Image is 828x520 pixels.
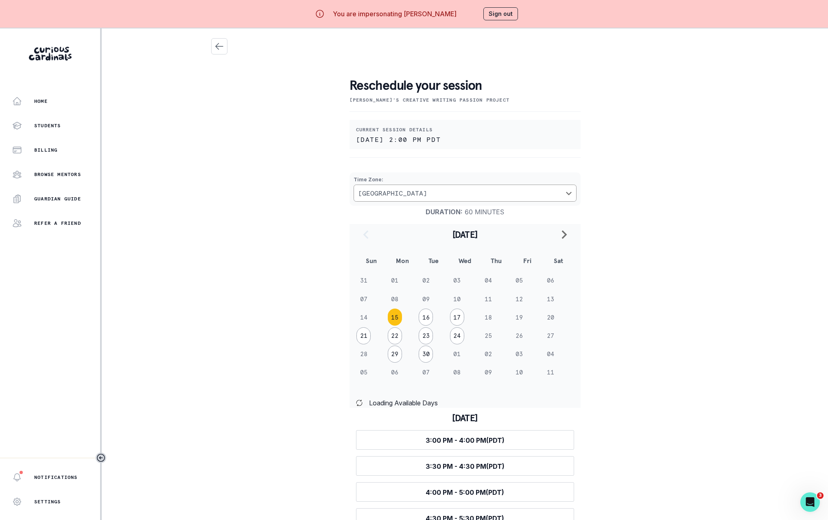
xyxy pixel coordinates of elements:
[356,456,574,476] button: 3:30 PM - 4:30 PM(PDT)
[96,453,106,463] button: Toggle sidebar
[388,327,402,344] button: 22
[419,346,433,363] button: 30
[211,41,227,50] a: Close
[483,7,518,20] button: Sign out
[449,250,481,271] th: Wed
[419,327,433,344] button: 23
[356,327,371,344] button: 21
[34,474,78,481] p: Notifications
[34,122,61,129] p: Students
[34,220,81,226] p: Refer a friend
[481,250,512,271] th: Thu
[388,309,402,326] button: 15
[29,47,72,61] img: Curious Cardinals Logo
[511,250,543,271] th: Fri
[356,208,574,216] p: 60 minutes
[387,250,418,271] th: Mon
[418,250,450,271] th: Tue
[426,208,463,216] strong: Duration :
[356,126,574,133] p: Current session details
[354,185,577,202] button: Choose a timezone
[369,398,438,408] span: Loading Available Days
[376,229,555,240] h2: [DATE]
[419,309,433,326] button: 16
[211,38,227,54] button: Close
[388,346,402,363] button: 29
[356,250,387,271] th: Sun
[350,77,581,94] h2: Reschedule your session
[817,492,824,499] span: 3
[450,327,464,344] button: 24
[356,482,574,502] button: 4:00 PM - 5:00 PM(PDT)
[34,196,81,202] p: Guardian Guide
[34,147,57,153] p: Billing
[426,436,505,444] span: 3:00 PM - 4:00 PM (PDT)
[543,250,574,271] th: Sat
[800,492,820,512] iframe: Intercom live chat
[34,498,61,505] p: Settings
[354,176,383,183] strong: Time Zone :
[356,430,574,450] button: 3:00 PM - 4:00 PM(PDT)
[356,136,574,143] p: [DATE] 2:00 PM PDT
[356,412,574,424] h3: [DATE]
[555,224,574,244] button: navigate to next month
[350,97,581,103] p: [PERSON_NAME]'s Creative Writing Passion Project
[34,171,81,178] p: Browse Mentors
[333,9,457,19] p: You are impersonating [PERSON_NAME]
[450,309,464,326] button: 17
[426,488,504,496] span: 4:00 PM - 5:00 PM (PDT)
[34,98,48,104] p: Home
[426,462,505,470] span: 3:30 PM - 4:30 PM (PDT)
